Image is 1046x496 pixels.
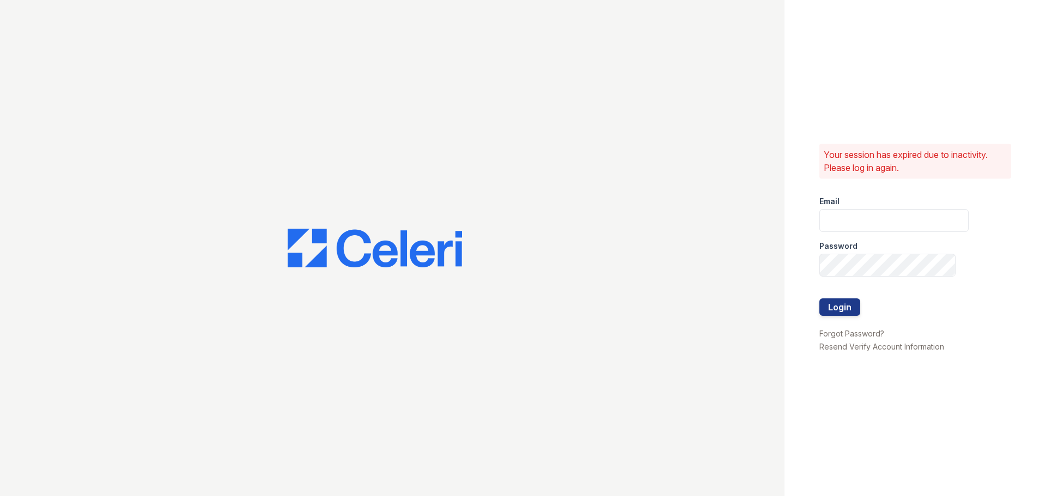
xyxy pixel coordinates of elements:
[819,342,944,351] a: Resend Verify Account Information
[819,329,884,338] a: Forgot Password?
[819,298,860,316] button: Login
[819,241,858,252] label: Password
[819,196,840,207] label: Email
[288,229,462,268] img: CE_Logo_Blue-a8612792a0a2168367f1c8372b55b34899dd931a85d93a1a3d3e32e68fde9ad4.png
[824,148,1007,174] p: Your session has expired due to inactivity. Please log in again.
